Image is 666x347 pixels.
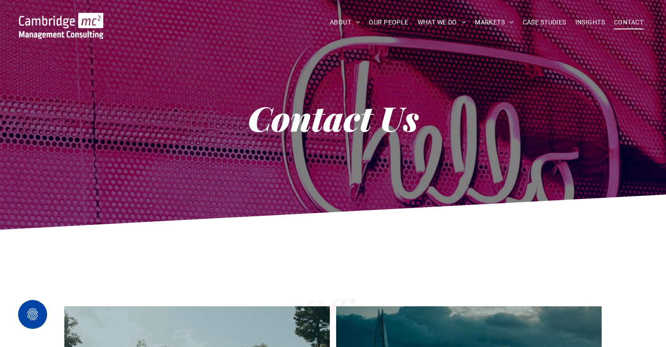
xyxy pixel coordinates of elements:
[19,14,103,24] a: Your Business Transformed | Cambridge Management Consulting
[19,13,103,39] img: Go to Homepage
[325,15,365,29] a: ABOUT
[248,95,372,140] strong: Contact
[301,289,397,331] span: Offices
[380,95,419,140] strong: Us
[609,15,648,29] a: CONTACT
[413,15,471,29] a: WHAT WE DO
[364,15,413,29] a: OUR PEOPLE
[470,15,518,29] a: MARKETS
[571,15,609,29] a: INSIGHTS
[518,15,571,29] a: CASE STUDIES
